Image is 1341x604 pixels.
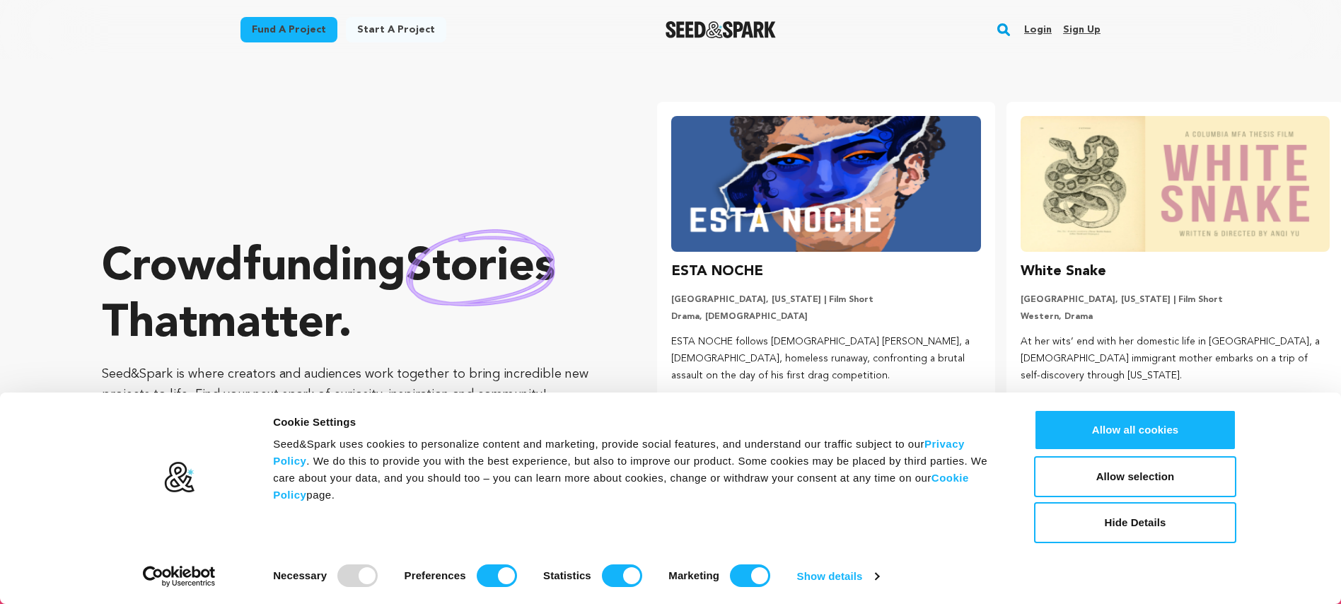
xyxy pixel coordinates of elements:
[163,461,195,494] img: logo
[668,569,719,581] strong: Marketing
[1034,456,1236,497] button: Allow selection
[1034,502,1236,543] button: Hide Details
[671,116,980,252] img: ESTA NOCHE image
[102,240,600,353] p: Crowdfunding that .
[671,311,980,323] p: Drama, [DEMOGRAPHIC_DATA]
[1021,311,1330,323] p: Western, Drama
[406,229,555,306] img: hand sketched image
[102,364,600,405] p: Seed&Spark is where creators and audiences work together to bring incredible new projects to life...
[273,569,327,581] strong: Necessary
[197,302,338,347] span: matter
[273,414,1002,431] div: Cookie Settings
[797,566,879,587] a: Show details
[273,436,1002,504] div: Seed&Spark uses cookies to personalize content and marketing, provide social features, and unders...
[1021,260,1106,283] h3: White Snake
[1024,18,1052,41] a: Login
[1021,116,1330,252] img: White Snake image
[1034,410,1236,451] button: Allow all cookies
[1063,18,1101,41] a: Sign up
[671,260,763,283] h3: ESTA NOCHE
[346,17,446,42] a: Start a project
[273,438,965,467] a: Privacy Policy
[1021,294,1330,306] p: [GEOGRAPHIC_DATA], [US_STATE] | Film Short
[240,17,337,42] a: Fund a project
[671,334,980,384] p: ESTA NOCHE follows [DEMOGRAPHIC_DATA] [PERSON_NAME], a [DEMOGRAPHIC_DATA], homeless runaway, conf...
[405,569,466,581] strong: Preferences
[117,566,241,587] a: Usercentrics Cookiebot - opens in a new window
[543,569,591,581] strong: Statistics
[666,21,777,38] img: Seed&Spark Logo Dark Mode
[666,21,777,38] a: Seed&Spark Homepage
[671,294,980,306] p: [GEOGRAPHIC_DATA], [US_STATE] | Film Short
[1021,334,1330,384] p: At her wits’ end with her domestic life in [GEOGRAPHIC_DATA], a [DEMOGRAPHIC_DATA] immigrant moth...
